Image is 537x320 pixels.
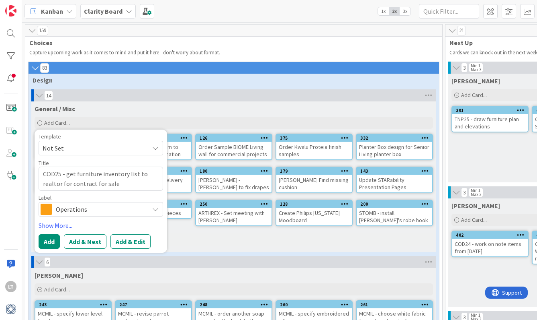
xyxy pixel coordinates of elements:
[64,234,106,249] button: Add & Next
[5,303,16,315] img: avatar
[471,313,480,317] div: Min 1
[195,134,272,160] a: 126Order Sample BIOME Living wall for commercial projects
[357,208,432,225] div: STOMB - install [PERSON_NAME]'s robe hook
[280,168,352,174] div: 179
[456,232,528,238] div: 402
[357,134,432,142] div: 332
[196,167,272,192] div: 180[PERSON_NAME] - [PERSON_NAME] to fix drapes
[357,167,432,192] div: 143Update STARability Presentation Pages
[33,76,429,84] span: Design
[451,202,500,210] span: Lisa T.
[17,1,37,11] span: Support
[35,105,75,113] span: General / Misc
[40,63,49,73] span: 83
[116,301,191,308] div: 247
[276,175,352,192] div: [PERSON_NAME] Find missing cushion
[196,175,272,192] div: [PERSON_NAME] - [PERSON_NAME] to fix drapes
[110,234,151,249] button: Add & Edit
[471,68,481,72] div: Max 3
[43,143,143,153] span: Not Set
[39,234,60,249] button: Add
[44,286,70,293] span: Add Card...
[452,231,528,256] div: 402COD24 - work on note items from [DATE]
[195,200,272,226] a: 250ARTHREX - Set meeting with [PERSON_NAME]
[280,201,352,207] div: 128
[196,200,272,225] div: 250ARTHREX - Set meeting with [PERSON_NAME]
[44,257,51,267] span: 6
[357,142,432,159] div: Planter Box design for Senior Living planter box
[357,200,432,225] div: 200STOMB - install [PERSON_NAME]'s robe hook
[276,142,352,159] div: Order Kwalu Proteia finish samples
[44,91,53,100] span: 14
[471,192,481,196] div: Max 3
[37,26,48,35] span: 159
[39,134,61,139] span: Template
[39,167,163,191] textarea: COD25 - get furniture inventory list to realtor for contract for sale
[35,233,433,246] a: Show Less (9)
[200,201,272,207] div: 250
[461,63,468,72] span: 3
[360,135,432,141] div: 332
[280,135,352,141] div: 375
[196,208,272,225] div: ARTHREX - Set meeting with [PERSON_NAME]
[276,167,352,192] div: 179[PERSON_NAME] Find missing cushion
[196,167,272,175] div: 180
[357,134,432,159] div: 332Planter Box design for Senior Living planter box
[276,208,352,225] div: Create Philips [US_STATE] Moodboard
[471,64,480,68] div: Min 1
[360,201,432,207] div: 200
[276,134,353,160] a: 375Order Kwalu Proteia finish samples
[389,7,400,15] span: 2x
[196,301,272,308] div: 248
[456,107,528,113] div: 201
[35,301,111,308] div: 243
[35,271,83,279] span: MCMIL McMillon
[39,302,111,308] div: 243
[451,231,529,257] a: 402COD24 - work on note items from [DATE]
[400,7,410,15] span: 3x
[41,6,63,16] span: Kanban
[360,168,432,174] div: 143
[195,167,272,193] a: 180[PERSON_NAME] - [PERSON_NAME] to fix drapes
[276,200,352,208] div: 128
[452,114,528,132] div: TNP25 - draw furniture plan and elevations
[452,107,528,132] div: 201TNP25 - draw furniture plan and elevations
[452,107,528,114] div: 201
[196,142,272,159] div: Order Sample BIOME Living wall for commercial projects
[356,200,433,226] a: 200STOMB - install [PERSON_NAME]'s robe hook
[39,221,163,230] a: Show More...
[461,188,468,197] span: 3
[276,301,352,308] div: 260
[200,302,272,308] div: 248
[356,134,433,160] a: 332Planter Box design for Senior Living planter box
[44,119,70,126] span: Add Card...
[5,5,16,17] img: Visit kanbanzone.com
[457,26,466,35] span: 21
[276,134,352,142] div: 375
[357,301,432,308] div: 261
[196,200,272,208] div: 250
[360,302,432,308] div: 261
[39,159,49,167] label: Title
[29,39,432,47] span: Choices
[200,135,272,141] div: 126
[471,188,480,192] div: Min 1
[419,4,479,19] input: Quick Filter...
[196,134,272,142] div: 126
[200,168,272,174] div: 180
[276,167,353,193] a: 179[PERSON_NAME] Find missing cushion
[461,216,487,223] span: Add Card...
[39,195,51,200] span: Label
[276,134,352,159] div: 375Order Kwalu Proteia finish samples
[357,200,432,208] div: 200
[357,167,432,175] div: 143
[5,281,16,292] div: LT
[357,175,432,192] div: Update STARability Presentation Pages
[276,200,352,225] div: 128Create Philips [US_STATE] Moodboard
[276,200,353,226] a: 128Create Philips [US_STATE] Moodboard
[280,302,352,308] div: 260
[378,7,389,15] span: 1x
[56,204,145,215] span: Operations
[452,239,528,256] div: COD24 - work on note items from [DATE]
[276,167,352,175] div: 179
